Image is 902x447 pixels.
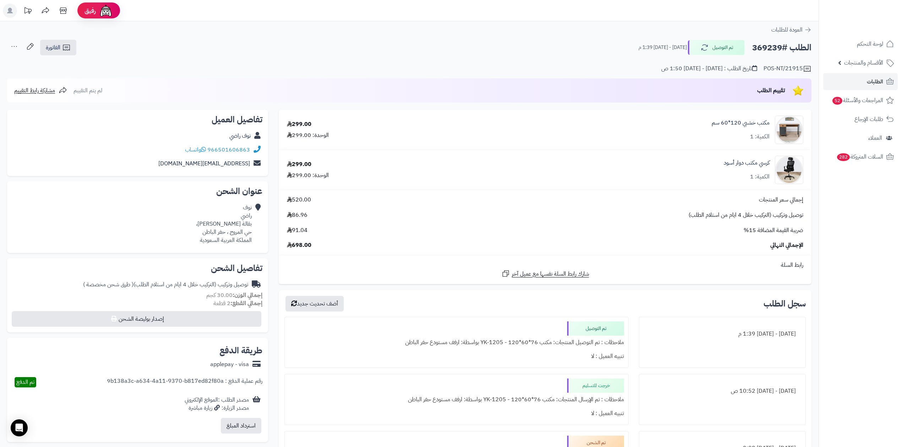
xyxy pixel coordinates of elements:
[14,86,67,95] a: مشاركة رابط التقييم
[643,327,801,341] div: [DATE] - [DATE] 1:39 م
[207,145,250,154] a: 966501606863
[775,116,803,144] img: 1742158878-1-90x90.jpg
[13,187,262,195] h2: عنوان الشحن
[83,280,134,289] span: ( طرق شحن مخصصة )
[836,152,883,162] span: السلات المتروكة
[221,418,261,434] button: استرداد المبلغ
[210,360,249,369] div: applepay - visa
[744,226,803,234] span: ضريبة القيمة المضافة 15%
[286,296,344,311] button: أضف تحديث جديد
[771,26,803,34] span: العودة للطلبات
[287,171,329,180] div: الوحدة: 299.00
[857,39,883,49] span: لوحة التحكم
[501,269,589,278] a: شارك رابط السلة نفسها مع عميل آخر
[185,404,249,412] div: مصدر الزيارة: زيارة مباشرة
[289,393,624,407] div: ملاحظات : تم الإرسال المنتجات: مكتب 76*60*120 - YK-1205 بواسطة: ارفف مستودع حفر الباطن
[823,73,898,90] a: الطلبات
[837,153,850,161] span: 282
[289,336,624,349] div: ملاحظات : تم التوصيل المنتجات: مكتب 76*60*120 - YK-1205 بواسطة: ارفف مستودع حفر الباطن
[750,173,770,181] div: الكمية: 1
[567,379,624,393] div: خرجت للتسليم
[40,40,76,55] a: الفاتورة
[12,311,261,327] button: إصدار بوليصة الشحن
[287,241,311,249] span: 698.00
[287,196,311,204] span: 520.00
[287,131,329,139] div: الوحدة: 299.00
[771,26,811,34] a: العودة للطلبات
[83,281,248,289] div: توصيل وتركيب (التركيب خلال 4 ايام من استلام الطلب)
[74,86,102,95] span: لم يتم التقييم
[689,211,803,219] span: توصيل وتركيب (التركيب خلال 4 ايام من استلام الطلب)
[289,407,624,420] div: تنبيه العميل : لا
[823,92,898,109] a: المراجعات والأسئلة52
[823,148,898,165] a: السلات المتروكة282
[823,129,898,147] a: العملاء
[287,120,311,128] div: 299.00
[287,226,308,234] span: 91.04
[46,43,60,52] span: الفاتورة
[287,160,311,169] div: 299.00
[13,115,262,124] h2: تفاصيل العميل
[196,204,252,244] div: نوف راضي بقالة [PERSON_NAME]، حي المروج ، حفر الباطن المملكة العربية السعودية
[85,6,96,15] span: رفيق
[287,211,308,219] span: 86.96
[99,4,113,18] img: ai-face.png
[832,97,842,105] span: 52
[775,156,803,184] img: 1747291190-1-90x90.jpg
[512,270,589,278] span: شارك رابط السلة نفسها مع عميل آخر
[868,133,882,143] span: العملاء
[757,86,785,95] span: تقييم الطلب
[567,321,624,336] div: تم التوصيل
[107,377,262,387] div: رقم عملية الدفع : 9b138a3c-a634-4a11-9370-b817ed82f80a
[19,4,37,20] a: تحديثات المنصة
[750,133,770,141] div: الكمية: 1
[823,111,898,128] a: طلبات الإرجاع
[764,299,806,308] h3: سجل الطلب
[764,65,811,73] div: POS-NT/21915
[16,378,34,386] span: تم الدفع
[712,119,770,127] a: مكتب خشبي 120*60 سم
[770,241,803,249] span: الإجمالي النهائي
[289,349,624,363] div: تنبيه العميل : لا
[867,77,883,87] span: الطلبات
[13,264,262,272] h2: تفاصيل الشحن
[11,419,28,436] div: Open Intercom Messenger
[854,114,883,124] span: طلبات الإرجاع
[854,19,895,34] img: logo-2.png
[185,145,206,154] a: واتساب
[206,291,262,299] small: 30.00 كجم
[844,58,883,68] span: الأقسام والمنتجات
[759,196,803,204] span: إجمالي سعر المنتجات
[282,261,809,269] div: رابط السلة
[219,346,262,355] h2: طريقة الدفع
[230,299,262,308] strong: إجمالي القطع:
[158,159,250,168] a: [EMAIL_ADDRESS][DOMAIN_NAME]
[639,44,687,51] small: [DATE] - [DATE] 1:39 م
[229,132,251,140] a: نوف راضي
[185,396,249,412] div: مصدر الطلب :الموقع الإلكتروني
[823,35,898,53] a: لوحة التحكم
[643,384,801,398] div: [DATE] - [DATE] 10:52 ص
[233,291,262,299] strong: إجمالي الوزن:
[752,40,811,55] h2: الطلب #369239
[14,86,55,95] span: مشاركة رابط التقييم
[724,159,770,167] a: كرسي مكتب دوار أسود
[661,65,757,73] div: تاريخ الطلب : [DATE] - [DATE] 1:50 ص
[688,40,745,55] button: تم التوصيل
[213,299,262,308] small: 2 قطعة
[832,95,883,105] span: المراجعات والأسئلة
